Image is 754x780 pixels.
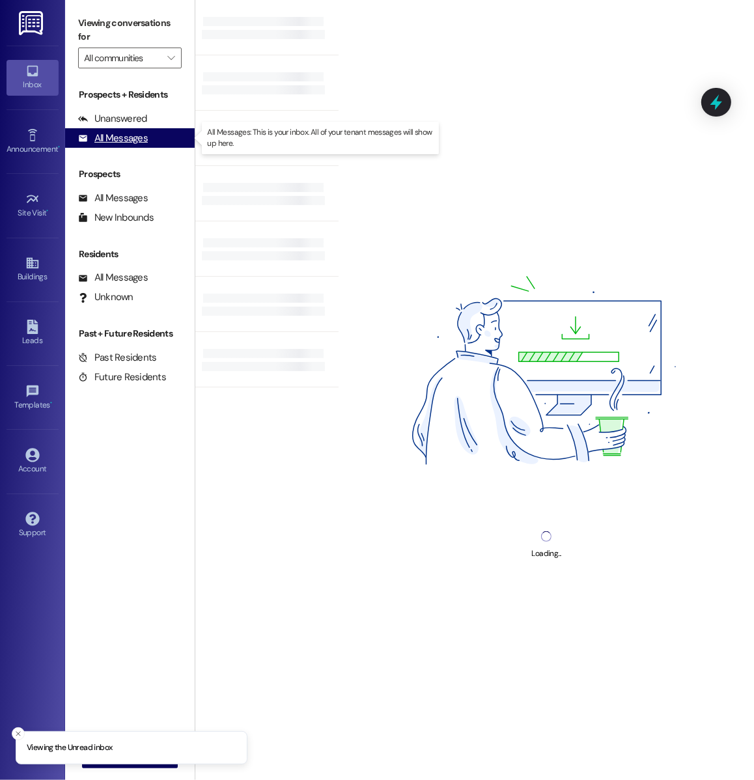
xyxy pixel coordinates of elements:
div: New Inbounds [78,211,154,225]
div: Past Residents [78,351,157,365]
a: Support [7,508,59,543]
i:  [167,53,175,63]
div: Past + Future Residents [65,327,195,341]
div: Residents [65,247,195,261]
div: All Messages [78,132,148,145]
span: • [58,143,60,152]
label: Viewing conversations for [78,13,182,48]
button: Close toast [12,727,25,740]
a: Inbox [7,60,59,95]
p: Viewing the Unread inbox [27,742,112,754]
div: Prospects [65,167,195,181]
a: Templates • [7,380,59,415]
img: ResiDesk Logo [19,11,46,35]
a: Account [7,444,59,479]
a: Site Visit • [7,188,59,223]
span: • [50,398,52,408]
a: Buildings [7,252,59,287]
span: • [47,206,49,216]
div: Loading... [531,547,561,561]
div: Future Residents [78,370,166,384]
input: All communities [84,48,161,68]
div: Prospects + Residents [65,88,195,102]
div: All Messages [78,191,148,205]
a: Leads [7,316,59,351]
div: Unknown [78,290,133,304]
div: All Messages [78,271,148,285]
div: Unanswered [78,112,147,126]
p: All Messages: This is your inbox. All of your tenant messages will show up here. [207,127,434,149]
